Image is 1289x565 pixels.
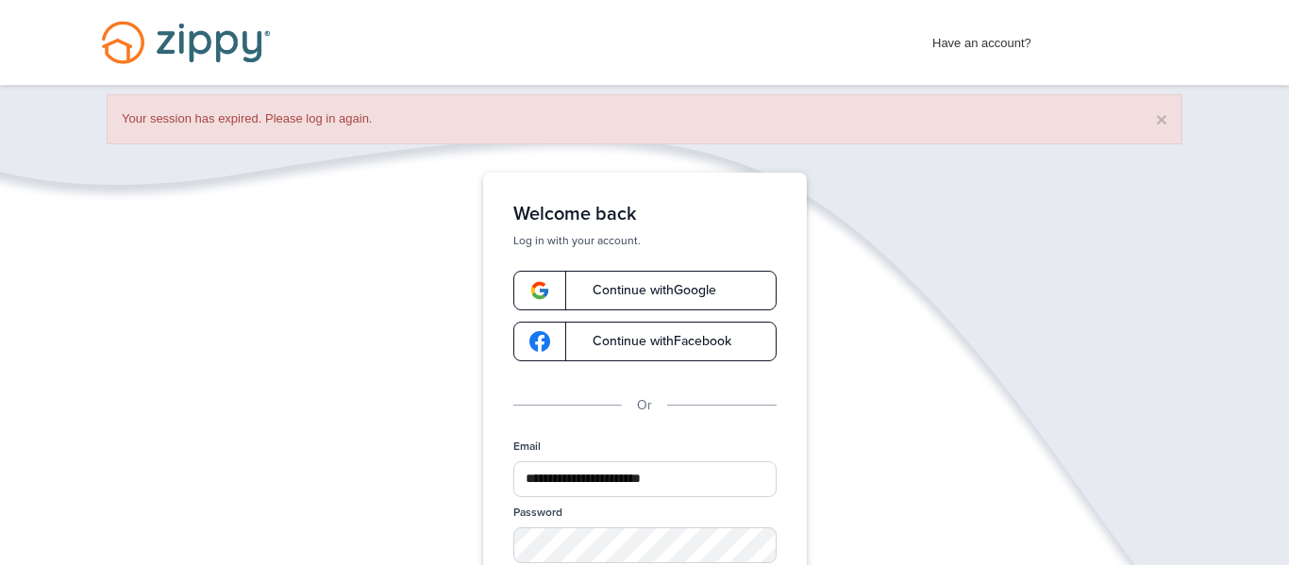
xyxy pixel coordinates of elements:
[513,527,777,563] input: Password
[932,24,1031,54] span: Have an account?
[1156,109,1167,129] button: ×
[529,331,550,352] img: google-logo
[574,335,731,348] span: Continue with Facebook
[513,233,777,248] p: Log in with your account.
[513,271,777,310] a: google-logoContinue withGoogle
[574,284,716,297] span: Continue with Google
[513,461,777,497] input: Email
[513,439,541,455] label: Email
[513,203,777,225] h1: Welcome back
[513,505,562,521] label: Password
[107,94,1182,144] div: Your session has expired. Please log in again.
[529,280,550,301] img: google-logo
[513,322,777,361] a: google-logoContinue withFacebook
[637,395,652,416] p: Or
